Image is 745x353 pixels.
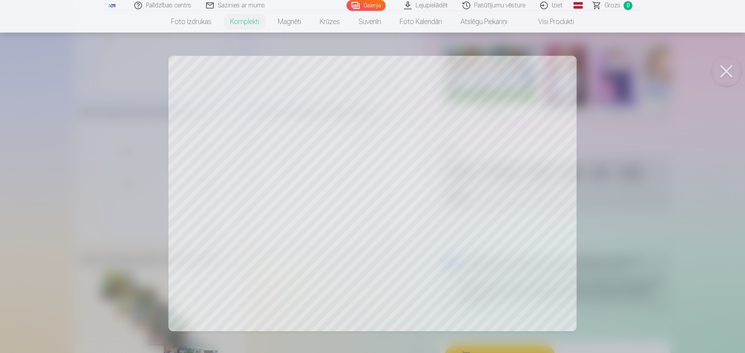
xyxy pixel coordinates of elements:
a: Komplekti [221,11,269,33]
span: Grozs [605,1,620,10]
a: Suvenīri [349,11,390,33]
img: /fa1 [108,3,116,8]
a: Foto kalendāri [390,11,451,33]
span: 0 [624,1,632,10]
a: Magnēti [269,11,310,33]
a: Atslēgu piekariņi [451,11,516,33]
a: Foto izdrukas [162,11,221,33]
a: Visi produkti [516,11,583,33]
a: Krūzes [310,11,349,33]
